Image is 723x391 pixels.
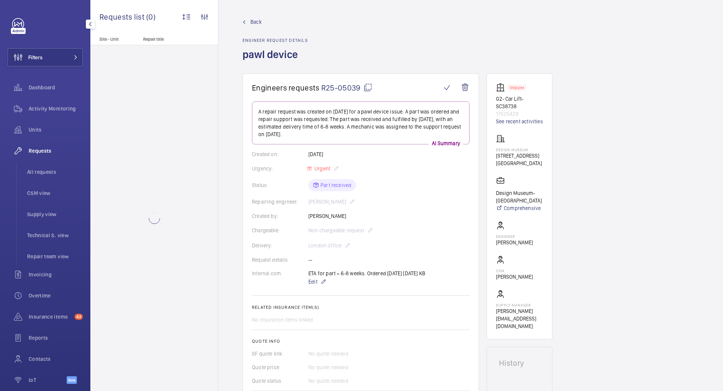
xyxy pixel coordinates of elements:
[429,140,463,147] p: AI Summary
[29,292,83,299] span: Overtime
[496,273,533,281] p: [PERSON_NAME]
[252,339,470,344] h2: Quote info
[258,108,463,138] p: A repair request was created on [DATE] for a pawl device issue. A part was ordered and repair sup...
[90,37,140,42] p: Site - Unit
[29,147,83,155] span: Requests
[499,359,540,367] h1: History
[243,38,308,43] h2: Engineer request details
[29,105,83,112] span: Activity Monitoring
[252,83,320,92] span: Engineers requests
[29,313,72,320] span: Insurance items
[250,18,262,26] span: Back
[496,303,543,307] p: Supply manager
[29,334,83,342] span: Reports
[496,110,543,118] p: 17525429
[27,168,83,176] span: All requests
[496,189,543,204] p: Design Museum- [GEOGRAPHIC_DATA]
[321,83,372,92] span: R25-05039
[496,152,542,159] p: [STREET_ADDRESS]
[496,159,542,167] p: [GEOGRAPHIC_DATA]
[143,37,193,42] p: Repair title
[29,376,67,384] span: IoT
[99,12,146,21] span: Requests list
[496,95,543,110] p: G2- Car Lift- SC38738
[29,84,83,91] span: Dashboard
[496,234,533,239] p: Engineer
[8,48,83,66] button: Filters
[496,239,533,246] p: [PERSON_NAME]
[496,307,543,330] p: [PERSON_NAME][EMAIL_ADDRESS][DOMAIN_NAME]
[252,305,470,310] h2: Related insurance item(s)
[308,278,317,285] span: Edit
[243,48,308,74] h1: pawl device
[27,232,83,239] span: Technical S. view
[496,118,543,125] a: See recent activities
[496,83,508,92] img: elevator.svg
[28,54,43,61] span: Filters
[496,268,533,273] p: CSM
[27,253,83,260] span: Repair team view
[29,355,83,363] span: Contacts
[496,204,543,212] a: Comprehensive
[75,314,83,320] span: 43
[27,189,83,197] span: CSM view
[29,126,83,133] span: Units
[67,376,77,384] span: Beta
[29,271,83,278] span: Invoicing
[27,210,83,218] span: Supply view
[496,147,542,152] p: Design Museum
[510,86,524,89] p: Stopped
